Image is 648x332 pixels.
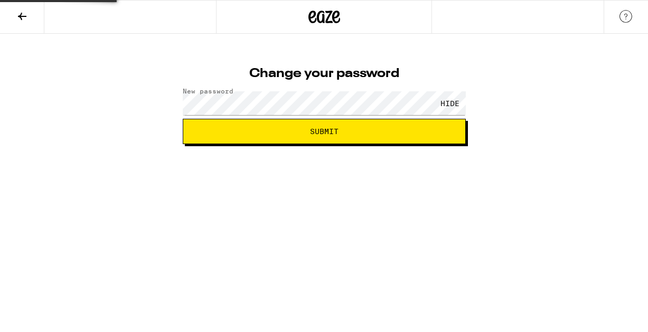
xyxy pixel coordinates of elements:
h1: Change your password [183,68,466,80]
div: HIDE [434,91,466,115]
span: Submit [310,128,339,135]
button: Submit [183,119,466,144]
span: Hi. Need any help? [6,7,76,16]
label: New password [183,88,233,94]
